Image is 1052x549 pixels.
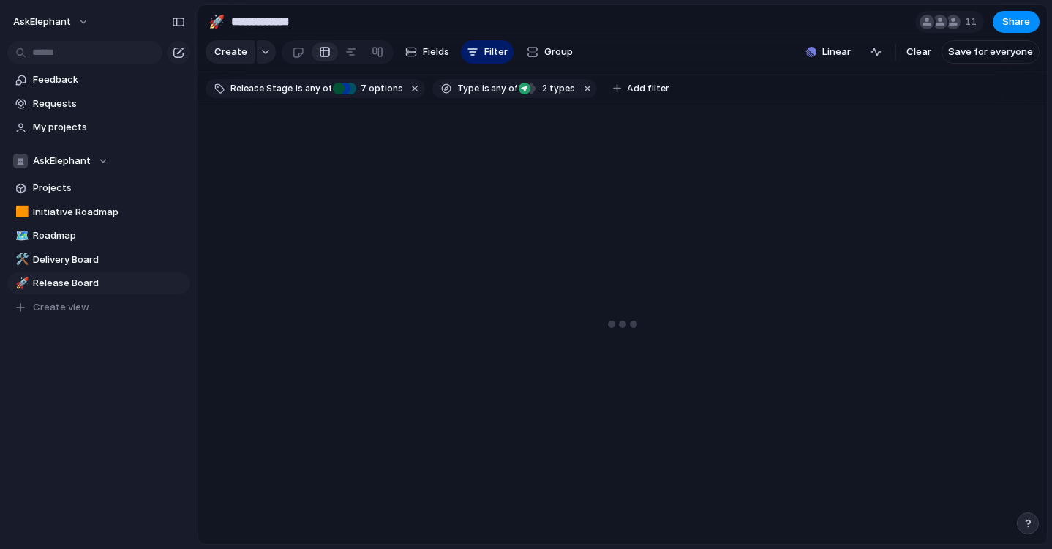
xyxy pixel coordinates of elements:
[604,78,678,99] button: Add filter
[7,272,190,294] a: 🚀Release Board
[15,251,26,268] div: 🛠️
[822,45,851,59] span: Linear
[461,40,514,64] button: Filter
[544,45,573,59] span: Group
[356,82,403,95] span: options
[356,83,369,94] span: 7
[33,276,185,291] span: Release Board
[15,228,26,244] div: 🗺️
[13,253,28,267] button: 🛠️
[627,82,669,95] span: Add filter
[965,15,981,29] span: 11
[482,82,489,95] span: is
[15,275,26,292] div: 🚀
[423,45,449,59] span: Fields
[214,45,247,59] span: Create
[538,82,575,95] span: types
[33,205,185,220] span: Initiative Roadmap
[33,228,185,243] span: Roadmap
[13,15,71,29] span: AskElephant
[13,276,28,291] button: 🚀
[33,97,185,111] span: Requests
[519,40,580,64] button: Group
[33,253,185,267] span: Delivery Board
[296,82,303,95] span: is
[33,154,91,168] span: AskElephant
[519,81,578,97] button: 2 types
[303,82,331,95] span: any of
[293,81,334,97] button: isany of
[399,40,455,64] button: Fields
[538,83,549,94] span: 2
[7,69,190,91] a: Feedback
[33,181,185,195] span: Projects
[13,228,28,243] button: 🗺️
[906,45,931,59] span: Clear
[942,40,1040,64] button: Save for everyone
[7,10,97,34] button: AskElephant
[479,81,521,97] button: isany of
[7,177,190,199] a: Projects
[1002,15,1030,29] span: Share
[800,41,857,63] button: Linear
[33,300,89,315] span: Create view
[457,82,479,95] span: Type
[7,93,190,115] a: Requests
[901,40,937,64] button: Clear
[993,11,1040,33] button: Share
[208,12,225,31] div: 🚀
[13,205,28,220] button: 🟧
[33,120,185,135] span: My projects
[206,40,255,64] button: Create
[205,10,228,34] button: 🚀
[7,201,190,223] a: 🟧Initiative Roadmap
[7,116,190,138] a: My projects
[333,81,406,97] button: 7 options
[948,45,1033,59] span: Save for everyone
[7,225,190,247] a: 🗺️Roadmap
[15,203,26,220] div: 🟧
[33,72,185,87] span: Feedback
[7,249,190,271] a: 🛠️Delivery Board
[489,82,518,95] span: any of
[7,150,190,172] button: AskElephant
[230,82,293,95] span: Release Stage
[7,296,190,318] button: Create view
[484,45,508,59] span: Filter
